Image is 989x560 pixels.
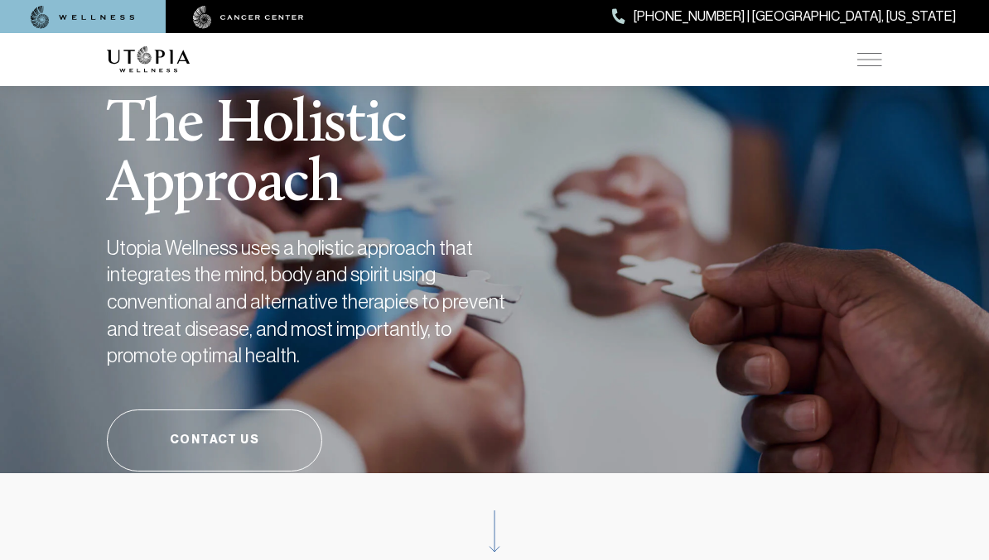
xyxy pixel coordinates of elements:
[612,6,956,27] a: [PHONE_NUMBER] | [GEOGRAPHIC_DATA], [US_STATE]
[107,235,521,370] h2: Utopia Wellness uses a holistic approach that integrates the mind, body and spirit using conventi...
[107,409,322,471] a: Contact Us
[31,6,135,29] img: wellness
[107,46,190,73] img: logo
[857,53,882,66] img: icon-hamburger
[634,6,956,27] span: [PHONE_NUMBER] | [GEOGRAPHIC_DATA], [US_STATE]
[107,55,596,215] h1: The Holistic Approach
[193,6,304,29] img: cancer center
